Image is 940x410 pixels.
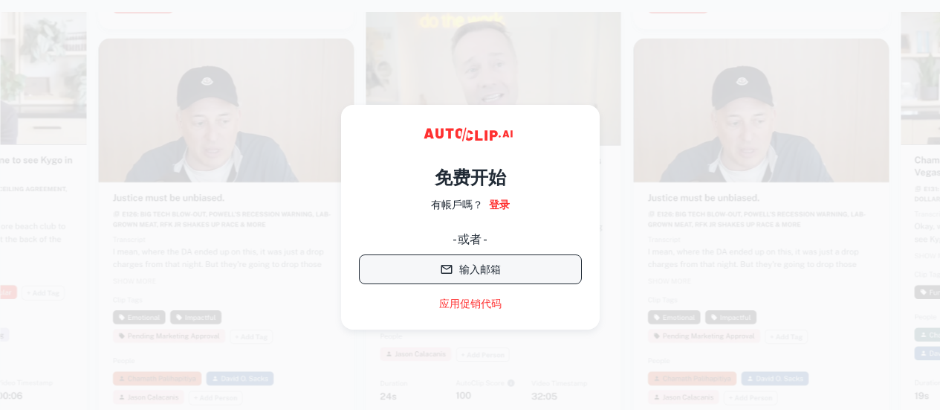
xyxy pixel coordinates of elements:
font: - 或者 - [453,232,487,246]
font: 应用促销代码 [439,298,502,310]
font: 输入邮箱 [459,263,501,275]
a: 登录 [489,196,510,213]
font: 登录 [489,199,510,211]
font: 免费开始 [435,167,506,188]
button: 输入邮箱 [359,254,582,284]
font: 有帳戶嗎？ [431,199,483,211]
